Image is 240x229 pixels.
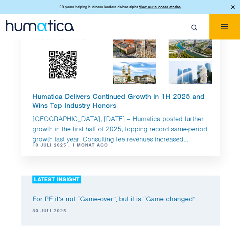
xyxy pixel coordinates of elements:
img: logo [6,20,74,31]
img: blog1 [21,2,220,84]
p: 20 years helping business leaders deliver alpha. [59,4,181,10]
a: Humatica Delivers Continued Growth in 1H 2025 and Wins Top Industry Honors [21,84,220,110]
a: For PE it’s not “Game-over”, but it is “Game changed” [32,195,196,203]
span: 30 Juli 2025 [32,208,196,214]
button: Toggle navigation [209,14,240,39]
img: menuicon [221,24,228,29]
a: View our success stories [139,4,181,9]
img: search_icon [191,25,197,30]
div: LATEST INSIGHT [32,175,81,183]
span: 10 Juli 2025 . 1 Monat ago [21,142,108,148]
a: [GEOGRAPHIC_DATA], [DATE] – Humatica posted further growth in the first half of 2025, topping rec... [32,114,207,143]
